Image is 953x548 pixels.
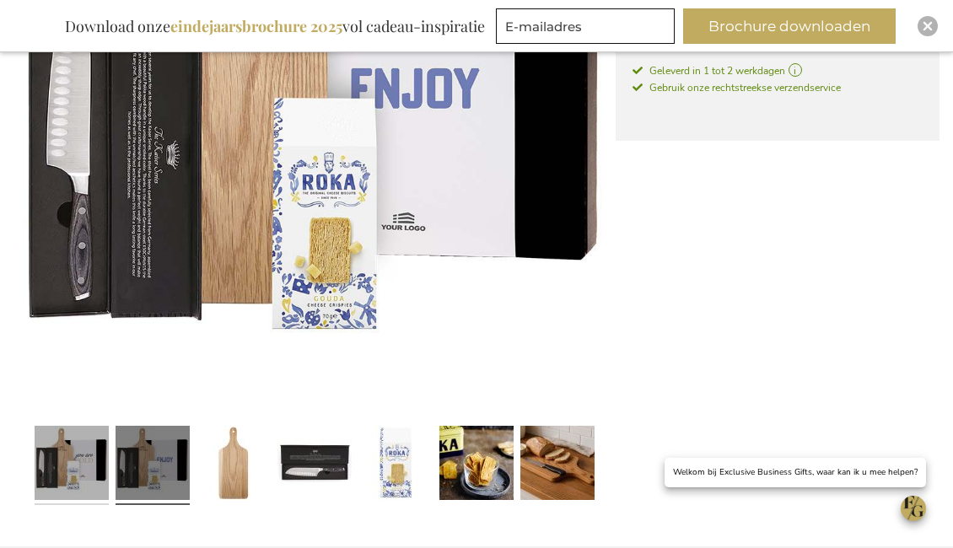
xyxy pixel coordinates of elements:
[57,8,493,44] div: Download onze vol cadeau-inspiratie
[923,21,933,31] img: Close
[35,419,109,512] a: The Cheese Board Collection
[633,81,841,94] span: Gebruik onze rechtstreekse verzendservice
[116,419,190,512] a: The Cheese Board Collection
[277,419,352,512] a: De Kaasplank Collectie
[170,16,342,36] b: eindejaarsbrochure 2025
[439,419,514,512] a: De Kaasplank Collectie
[197,419,271,512] a: De Kaasplank Collectie
[496,8,680,49] form: marketing offers and promotions
[358,419,433,512] a: De Kaasplank Collectie
[633,63,923,78] a: Geleverd in 1 tot 2 werkdagen
[496,8,675,44] input: E-mailadres
[683,8,896,44] button: Brochure downloaden
[520,419,595,512] a: De Kaasplank Collectie
[633,78,841,95] a: Gebruik onze rechtstreekse verzendservice
[918,16,938,36] div: Close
